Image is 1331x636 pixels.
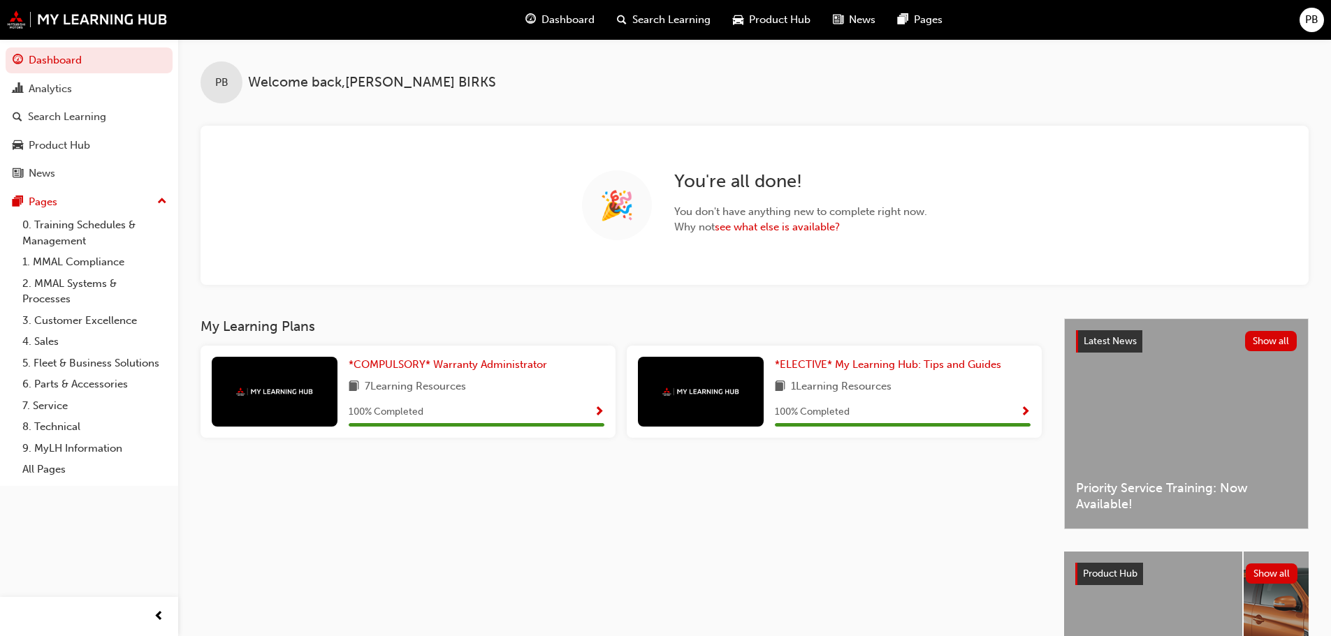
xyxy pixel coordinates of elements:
[775,357,1007,373] a: *ELECTIVE* My Learning Hub: Tips and Guides
[514,6,606,34] a: guage-iconDashboard
[606,6,722,34] a: search-iconSearch Learning
[17,214,173,251] a: 0. Training Schedules & Management
[6,45,173,189] button: DashboardAnalyticsSearch LearningProduct HubNews
[1300,8,1324,32] button: PB
[236,387,313,397] img: mmal
[791,378,892,396] span: 1 Learning Resources
[822,6,887,34] a: news-iconNews
[1246,563,1298,584] button: Show all
[715,221,840,233] a: see what else is available?
[201,318,1042,334] h3: My Learning Plans
[17,395,173,417] a: 7. Service
[674,170,927,193] h2: You ' re all done!
[594,404,604,421] button: Show Progress
[1020,404,1031,421] button: Show Progress
[1084,335,1137,347] span: Latest News
[617,11,627,29] span: search-icon
[6,76,173,102] a: Analytics
[733,11,743,29] span: car-icon
[7,10,168,29] img: mmal
[1083,568,1137,579] span: Product Hub
[17,374,173,395] a: 6. Parts & Accessories
[365,378,466,396] span: 7 Learning Resources
[632,12,711,28] span: Search Learning
[17,331,173,353] a: 4. Sales
[849,12,875,28] span: News
[349,404,423,420] span: 100 % Completed
[775,378,785,396] span: book-icon
[6,104,173,130] a: Search Learning
[674,219,927,235] span: Why not
[1075,563,1297,585] a: Product HubShow all
[17,353,173,374] a: 5. Fleet & Business Solutions
[17,459,173,480] a: All Pages
[17,416,173,438] a: 8. Technical
[29,165,55,182] div: News
[525,11,536,29] span: guage-icon
[29,81,72,97] div: Analytics
[6,189,173,215] button: Pages
[749,12,810,28] span: Product Hub
[722,6,822,34] a: car-iconProduct Hub
[157,193,167,211] span: up-icon
[775,358,1001,371] span: *ELECTIVE* My Learning Hub: Tips and Guides
[28,109,106,125] div: Search Learning
[17,310,173,332] a: 3. Customer Excellence
[1076,480,1297,512] span: Priority Service Training: Now Available!
[1064,318,1309,529] a: Latest NewsShow allPriority Service Training: Now Available!
[349,378,359,396] span: book-icon
[29,138,90,154] div: Product Hub
[898,11,908,29] span: pages-icon
[13,140,23,152] span: car-icon
[6,161,173,186] a: News
[17,438,173,459] a: 9. MyLH Information
[775,404,850,420] span: 100 % Completed
[248,75,496,91] span: Welcome back , [PERSON_NAME] BIRKS
[29,194,57,210] div: Pages
[17,251,173,273] a: 1. MMAL Compliance
[1020,406,1031,419] span: Show Progress
[6,133,173,158] a: Product Hub
[17,273,173,310] a: 2. MMAL Systems & Processes
[13,83,23,96] span: chart-icon
[1305,12,1318,28] span: PB
[541,12,595,28] span: Dashboard
[13,54,23,67] span: guage-icon
[914,12,943,28] span: Pages
[599,198,634,214] span: 🎉
[13,168,23,180] span: news-icon
[662,387,739,397] img: mmal
[6,47,173,73] a: Dashboard
[1245,331,1297,351] button: Show all
[13,111,22,124] span: search-icon
[349,357,553,373] a: *COMPULSORY* Warranty Administrator
[349,358,547,371] span: *COMPULSORY* Warranty Administrator
[215,75,228,91] span: PB
[13,196,23,209] span: pages-icon
[594,406,604,419] span: Show Progress
[887,6,954,34] a: pages-iconPages
[674,204,927,220] span: You don ' t have anything new to complete right now.
[1076,330,1297,353] a: Latest NewsShow all
[154,608,164,626] span: prev-icon
[833,11,843,29] span: news-icon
